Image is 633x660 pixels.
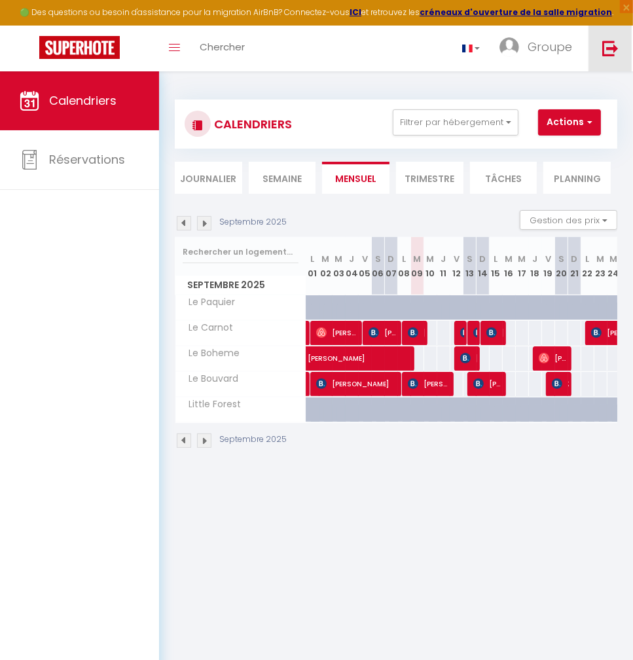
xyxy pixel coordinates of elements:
[494,253,498,265] abbr: L
[396,162,463,194] li: Trimestre
[571,253,578,265] abbr: D
[219,433,287,446] p: Septembre 2025
[552,371,570,396] span: ZERRIN SEMA KUS
[183,240,298,264] input: Rechercher un logement...
[539,346,570,371] span: [PERSON_NAME]
[610,253,618,265] abbr: M
[586,253,590,265] abbr: L
[369,320,399,345] span: [PERSON_NAME]
[39,36,120,59] img: Super Booking
[499,37,519,57] img: ...
[450,237,463,295] th: 12
[538,109,601,136] button: Actions
[175,162,242,194] li: Journalier
[542,237,555,295] th: 19
[177,372,242,386] span: Le Bouvard
[520,210,617,230] button: Gestion des prix
[602,40,619,56] img: logout
[460,320,465,345] span: [PERSON_NAME] [PERSON_NAME]
[385,237,398,295] th: 07
[477,237,490,295] th: 14
[597,253,605,265] abbr: M
[503,237,516,295] th: 16
[528,39,572,55] span: Groupe
[427,253,435,265] abbr: M
[175,276,306,295] span: Septembre 2025
[375,253,381,265] abbr: S
[322,253,330,265] abbr: M
[414,253,422,265] abbr: M
[555,237,568,295] th: 20
[408,320,425,345] span: [PERSON_NAME]
[543,162,611,194] li: Planning
[486,320,504,345] span: [PERSON_NAME]
[346,237,359,295] th: 04
[398,237,411,295] th: 08
[301,372,308,397] a: [PERSON_NAME]
[350,7,361,18] a: ICI
[177,346,244,361] span: Le Boheme
[393,109,518,136] button: Filtrer par hébergement
[568,237,581,295] th: 21
[177,321,237,335] span: Le Carnot
[403,253,407,265] abbr: L
[490,26,588,71] a: ... Groupe
[454,253,460,265] abbr: V
[411,237,424,295] th: 09
[463,237,477,295] th: 13
[49,151,125,168] span: Réservations
[490,237,503,295] th: 15
[316,320,360,345] span: [PERSON_NAME]
[437,237,450,295] th: 11
[372,237,385,295] th: 06
[607,237,621,295] th: 24
[420,7,612,18] a: créneaux d'ouverture de la salle migration
[322,162,389,194] li: Mensuel
[308,339,549,364] span: [PERSON_NAME]
[301,346,314,371] a: [PERSON_NAME]
[177,295,239,310] span: Le Paquier
[516,237,529,295] th: 17
[424,237,437,295] th: 10
[480,253,486,265] abbr: D
[470,162,537,194] li: Tâches
[219,216,287,229] p: Septembre 2025
[467,253,473,265] abbr: S
[518,253,526,265] abbr: M
[249,162,316,194] li: Semaine
[335,253,343,265] abbr: M
[306,237,319,295] th: 01
[408,371,452,396] span: [PERSON_NAME]
[533,253,538,265] abbr: J
[350,253,355,265] abbr: J
[505,253,513,265] abbr: M
[190,26,255,71] a: Chercher
[333,237,346,295] th: 03
[473,320,478,345] span: [PERSON_NAME]
[211,109,292,139] h3: CALENDRIERS
[529,237,542,295] th: 18
[388,253,395,265] abbr: D
[359,237,372,295] th: 05
[316,371,399,396] span: [PERSON_NAME]
[319,237,333,295] th: 02
[581,237,594,295] th: 22
[362,253,368,265] abbr: V
[473,371,504,396] span: [PERSON_NAME]
[545,253,551,265] abbr: V
[441,253,446,265] abbr: J
[594,237,607,295] th: 23
[311,253,315,265] abbr: L
[10,5,50,45] button: Ouvrir le widget de chat LiveChat
[460,346,478,371] span: [PERSON_NAME]
[558,253,564,265] abbr: S
[177,397,245,412] span: Little Forest
[49,92,117,109] span: Calendriers
[200,40,245,54] span: Chercher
